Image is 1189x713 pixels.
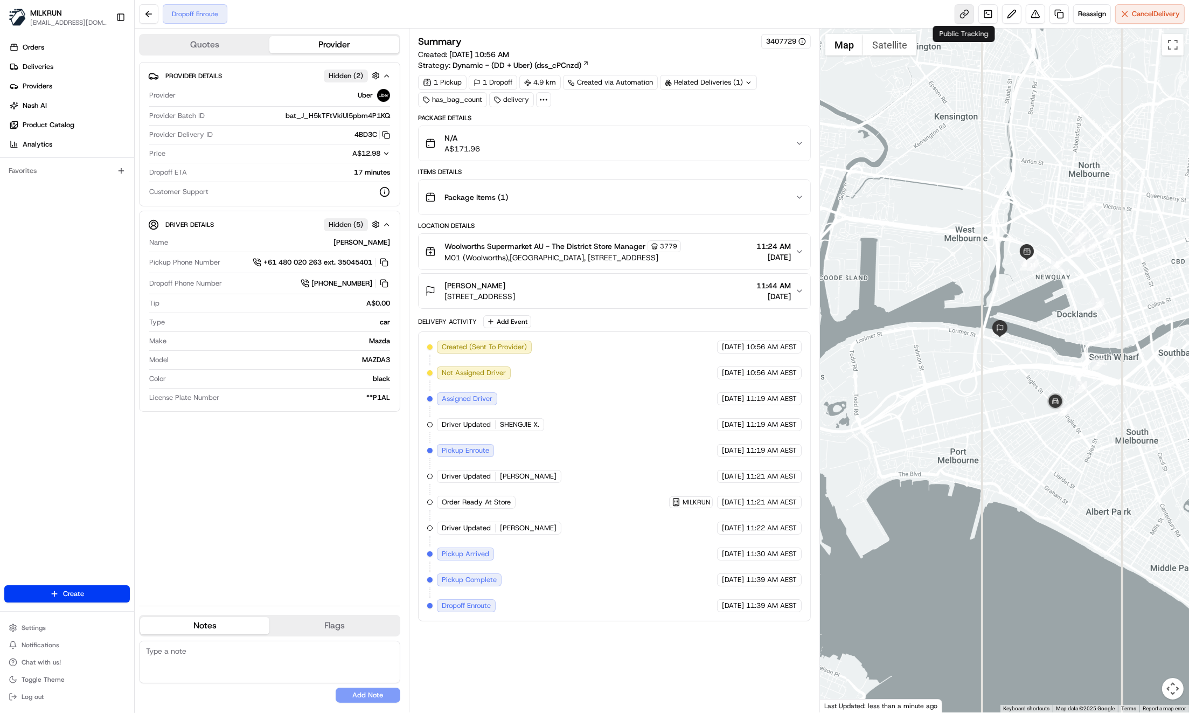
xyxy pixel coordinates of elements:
[22,658,61,667] span: Chat with us!
[6,152,87,171] a: 📗Knowledge Base
[1075,229,1087,240] div: 15
[746,575,797,585] span: 11:39 AM AEST
[1086,240,1097,252] div: 16
[660,242,677,251] span: 3779
[1020,259,1032,271] div: 1
[4,689,130,704] button: Log out
[1092,358,1104,370] div: 2
[30,18,107,27] button: [EMAIL_ADDRESS][DOMAIN_NAME]
[324,218,383,231] button: Hidden (5)
[863,34,916,56] button: Show satellite imagery
[683,498,710,507] span: MILKRUN
[444,280,505,291] span: [PERSON_NAME]
[500,420,539,430] span: SHENGJIE X.
[148,67,391,85] button: Provider DetailsHidden (2)
[442,420,491,430] span: Driver Updated
[23,43,44,52] span: Orders
[746,549,797,559] span: 11:30 AM AEST
[1115,4,1185,24] button: CancelDelivery
[444,252,681,263] span: M01 (Woolworths),[GEOGRAPHIC_DATA], [STREET_ADDRESS]
[1056,705,1115,711] span: Map data ©2025 Google
[149,91,176,100] span: Provider
[418,221,811,230] div: Location Details
[722,446,744,455] span: [DATE]
[23,140,52,149] span: Analytics
[301,278,390,289] a: [PHONE_NUMBER]
[823,698,858,712] img: Google
[660,75,757,90] div: Related Deliveries (1)
[4,638,130,653] button: Notifications
[1105,328,1117,340] div: 18
[1003,705,1049,712] button: Keyboard shortcuts
[4,97,134,114] a: Nash AI
[442,549,489,559] span: Pickup Arrived
[825,34,863,56] button: Show street map
[149,258,220,267] span: Pickup Phone Number
[23,101,47,110] span: Nash AI
[23,81,52,91] span: Providers
[444,192,508,203] span: Package Items ( 1 )
[30,8,62,18] span: MILKRUN
[149,355,169,365] span: Model
[766,37,806,46] button: 3407729
[253,257,390,268] a: +61 480 020 263 ext. 35045401
[419,126,810,161] button: N/AA$171.96
[324,69,383,82] button: Hidden (2)
[23,62,53,72] span: Deliveries
[4,620,130,635] button: Settings
[418,49,509,60] span: Created:
[563,75,658,90] div: Created via Automation
[149,393,219,403] span: License Plate Number
[1078,9,1106,19] span: Reassign
[22,641,59,649] span: Notifications
[442,601,491,611] span: Dropoff Enroute
[722,497,744,507] span: [DATE]
[4,39,134,56] a: Orders
[354,130,390,140] button: 4BD3C
[295,149,390,158] button: A$12.98
[722,394,744,404] span: [DATE]
[140,36,269,53] button: Quotes
[418,75,467,90] div: 1 Pickup
[419,234,810,269] button: Woolworths Supermarket AU - The District Store Manager3779M01 (Woolworths),[GEOGRAPHIC_DATA], [ST...
[149,111,205,121] span: Provider Batch ID
[358,91,373,100] span: Uber
[489,92,534,107] div: delivery
[722,420,744,430] span: [DATE]
[722,368,744,378] span: [DATE]
[449,50,509,59] span: [DATE] 10:56 AM
[444,133,480,143] span: N/A
[444,241,645,252] span: Woolworths Supermarket AU - The District Store Manager
[1027,259,1039,271] div: 11
[756,252,791,262] span: [DATE]
[1103,226,1115,238] div: 4
[746,472,797,481] span: 11:21 AM AEST
[453,60,589,71] a: Dynamic - (DD + Uber) (dss_cPCnzd)
[4,162,130,179] div: Favorites
[444,291,515,302] span: [STREET_ADDRESS]
[442,472,491,481] span: Driver Updated
[1025,254,1037,266] div: 6
[1162,678,1184,700] button: Map camera controls
[442,368,506,378] span: Not Assigned Driver
[22,156,82,167] span: Knowledge Base
[442,342,527,352] span: Created (Sent To Provider)
[820,699,942,712] div: Last Updated: less than a minute ago
[11,103,30,122] img: 1736555255976-a54dd68f-1ca7-489b-9aae-adbdc363a1c4
[173,355,390,365] div: MAZDA3
[11,43,196,60] p: Welcome 👋
[149,238,168,247] span: Name
[418,317,477,326] div: Delivery Activity
[171,336,390,346] div: Mazda
[1021,254,1033,266] div: 8
[746,342,797,352] span: 10:56 AM AEST
[469,75,517,90] div: 1 Dropoff
[500,523,557,533] span: [PERSON_NAME]
[149,279,222,288] span: Dropoff Phone Number
[722,523,744,533] span: [DATE]
[63,589,84,599] span: Create
[1084,198,1096,210] div: 3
